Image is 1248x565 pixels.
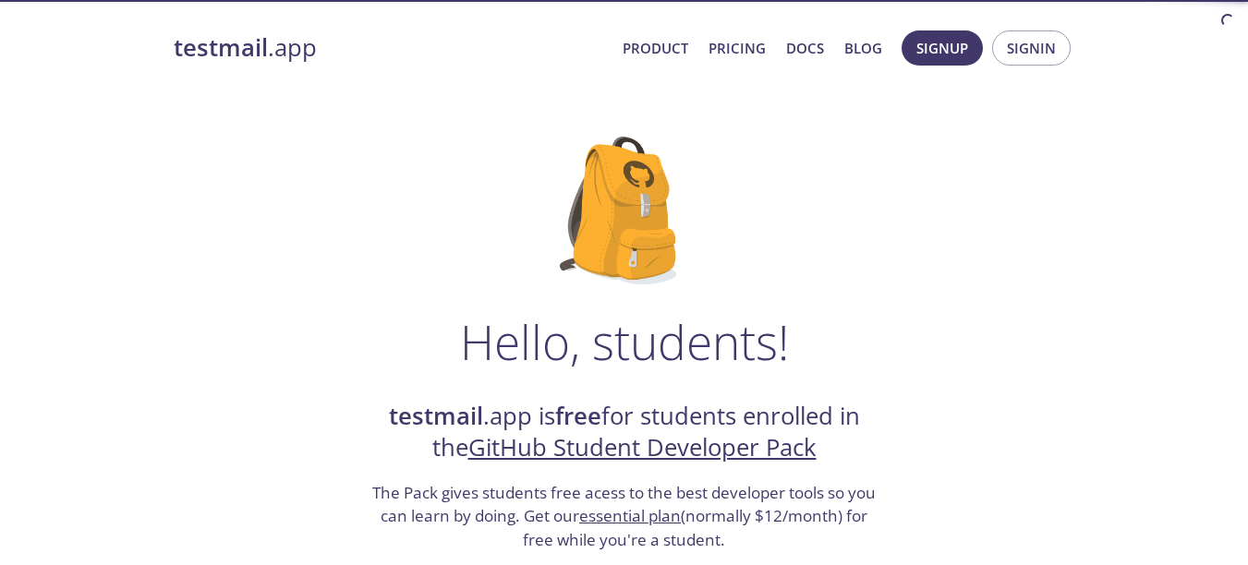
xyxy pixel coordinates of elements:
[560,137,688,284] img: github-student-backpack.png
[370,481,878,552] h3: The Pack gives students free acess to the best developer tools so you can learn by doing. Get our...
[916,36,968,60] span: Signup
[389,400,483,432] strong: testmail
[174,32,608,64] a: testmail.app
[709,36,766,60] a: Pricing
[370,401,878,464] h2: .app is for students enrolled in the
[468,431,817,463] a: GitHub Student Developer Pack
[992,30,1071,66] button: Signin
[460,314,789,369] h1: Hello, students!
[623,36,688,60] a: Product
[174,31,268,64] strong: testmail
[786,36,824,60] a: Docs
[844,36,882,60] a: Blog
[902,30,983,66] button: Signup
[1007,36,1056,60] span: Signin
[555,400,601,432] strong: free
[579,505,681,526] a: essential plan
